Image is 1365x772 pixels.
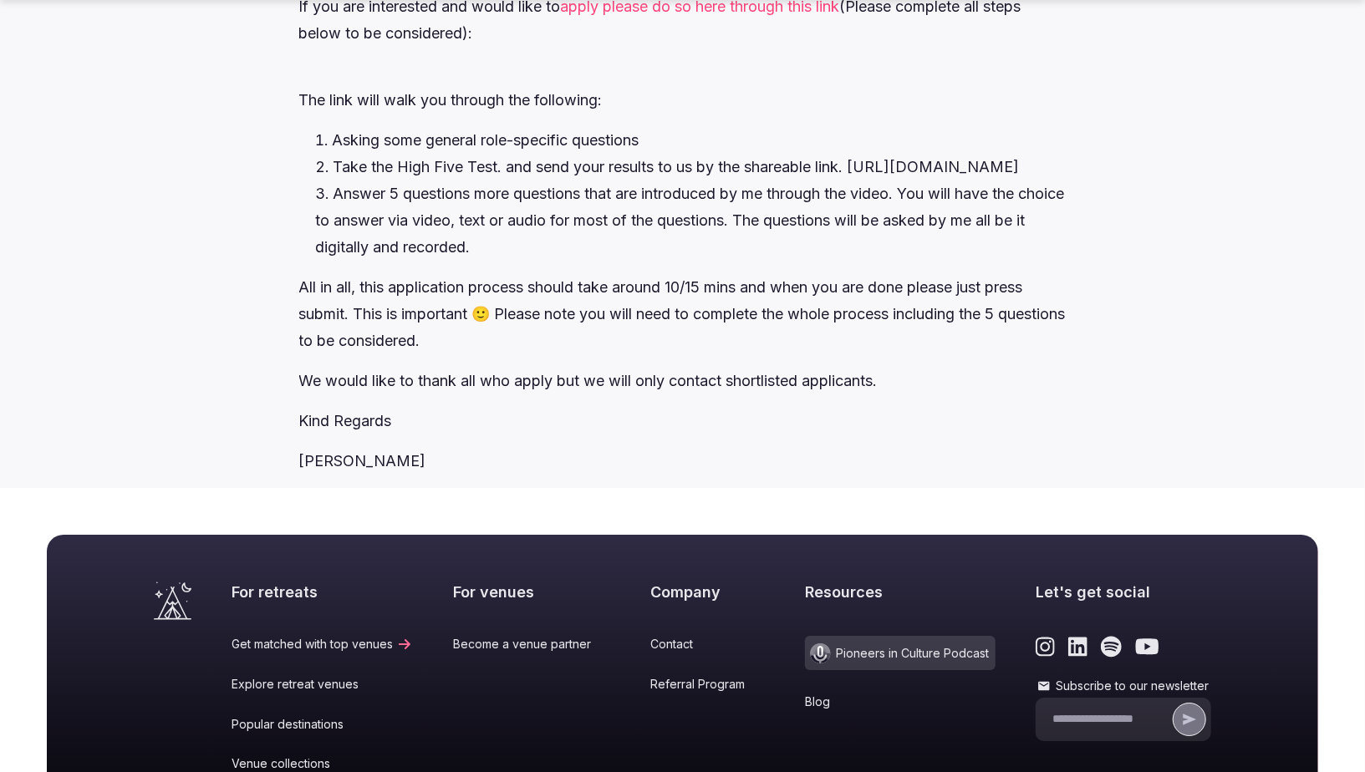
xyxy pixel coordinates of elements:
a: Explore retreat venues [232,676,413,693]
a: Visit the homepage [154,582,191,620]
li: Take the High Five Test. and send your results to us by the shareable link. [URL][DOMAIN_NAME] [316,154,1067,180]
h2: Company [651,582,766,602]
a: Pioneers in Culture Podcast [805,636,996,670]
a: Link to the retreats and venues Instagram page [1036,636,1055,658]
a: Contact [651,636,766,653]
a: Get matched with top venues [232,636,413,653]
p: [PERSON_NAME] [299,448,1067,475]
a: Become a venue partner [453,636,611,653]
p: We would like to thank all who apply but we will only contact shortlisted applicants. [299,368,1067,394]
h2: For retreats [232,582,413,602]
h2: For venues [453,582,611,602]
a: Referral Program [651,676,766,693]
a: Link to the retreats and venues Spotify page [1101,636,1122,658]
p: Kind Regards [299,408,1067,434]
p: All in all, this application process should take around 10/15 mins and when you are done please j... [299,274,1067,354]
a: Venue collections [232,755,413,772]
li: Asking some general role-specific questions [316,127,1067,154]
a: Link to the retreats and venues LinkedIn page [1068,636,1087,658]
h2: Resources [805,582,996,602]
label: Subscribe to our newsletter [1036,678,1211,694]
a: Blog [805,693,996,710]
li: Answer 5 questions more questions that are introduced by me through the video. You will have the ... [316,180,1067,261]
p: The link will walk you through the following: [299,87,1067,114]
h2: Let's get social [1036,582,1211,602]
a: Link to the retreats and venues Youtube page [1135,636,1159,658]
a: Popular destinations [232,716,413,733]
